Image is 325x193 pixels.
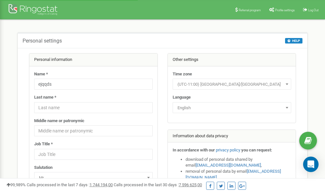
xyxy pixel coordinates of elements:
a: privacy policy [216,148,240,152]
strong: you can request: [241,148,272,152]
u: 1 744 194,00 [90,182,113,187]
input: Middle name or patronymic [34,125,153,136]
span: 99,989% [6,182,26,187]
button: HELP [285,38,302,43]
input: Name [34,79,153,90]
span: Mr. [36,173,150,182]
span: (UTC-11:00) Pacific/Midway [175,80,289,89]
u: 7 596 625,00 [179,182,202,187]
span: Profile settings [275,8,295,12]
input: Job Title [34,149,153,160]
label: Time zone [173,71,192,77]
strong: In accordance with our [173,148,215,152]
span: Calls processed in the last 7 days : [27,182,113,187]
span: Referral program [239,8,261,12]
label: Middle name or patronymic [34,118,84,124]
label: Salutation [34,165,53,171]
div: Information about data privacy [168,130,296,143]
span: (UTC-11:00) Pacific/Midway [173,79,291,90]
div: Open Intercom Messenger [303,157,319,172]
label: Language [173,94,191,101]
span: English [175,103,289,112]
a: [EMAIL_ADDRESS][DOMAIN_NAME] [196,163,261,168]
span: Log Out [308,8,319,12]
h5: Personal settings [23,38,62,44]
div: Other settings [168,53,296,66]
label: Name * [34,71,48,77]
li: removal of personal data by email , [186,169,291,180]
div: Personal information [29,53,158,66]
input: Last name [34,102,153,113]
span: Calls processed in the last 30 days : [114,182,202,187]
span: Mr. [34,172,153,183]
label: Last name * [34,94,56,101]
span: English [173,102,291,113]
label: Job Title * [34,141,53,147]
li: download of personal data shared by email , [186,157,291,169]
